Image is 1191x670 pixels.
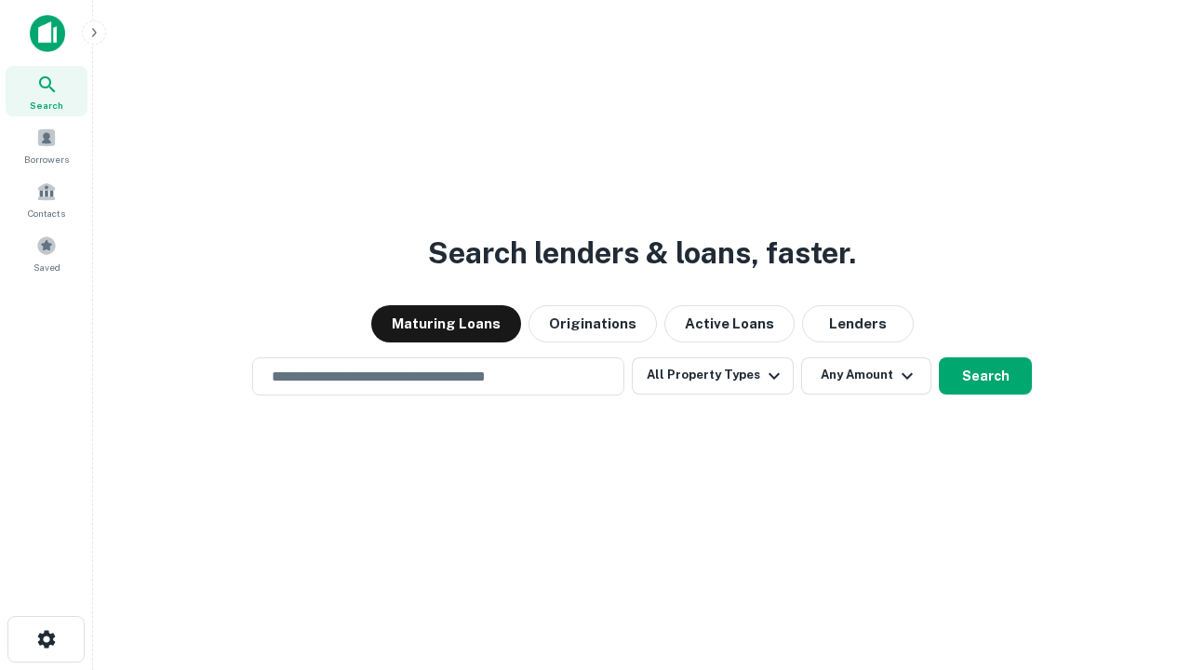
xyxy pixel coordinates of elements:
[801,357,931,395] button: Any Amount
[664,305,795,342] button: Active Loans
[6,228,87,278] a: Saved
[6,120,87,170] a: Borrowers
[24,152,69,167] span: Borrowers
[28,206,65,221] span: Contacts
[6,174,87,224] a: Contacts
[30,98,63,113] span: Search
[428,231,856,275] h3: Search lenders & loans, faster.
[939,357,1032,395] button: Search
[632,357,794,395] button: All Property Types
[33,260,60,275] span: Saved
[6,66,87,116] a: Search
[1098,521,1191,610] iframe: Chat Widget
[371,305,521,342] button: Maturing Loans
[802,305,914,342] button: Lenders
[529,305,657,342] button: Originations
[30,15,65,52] img: capitalize-icon.png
